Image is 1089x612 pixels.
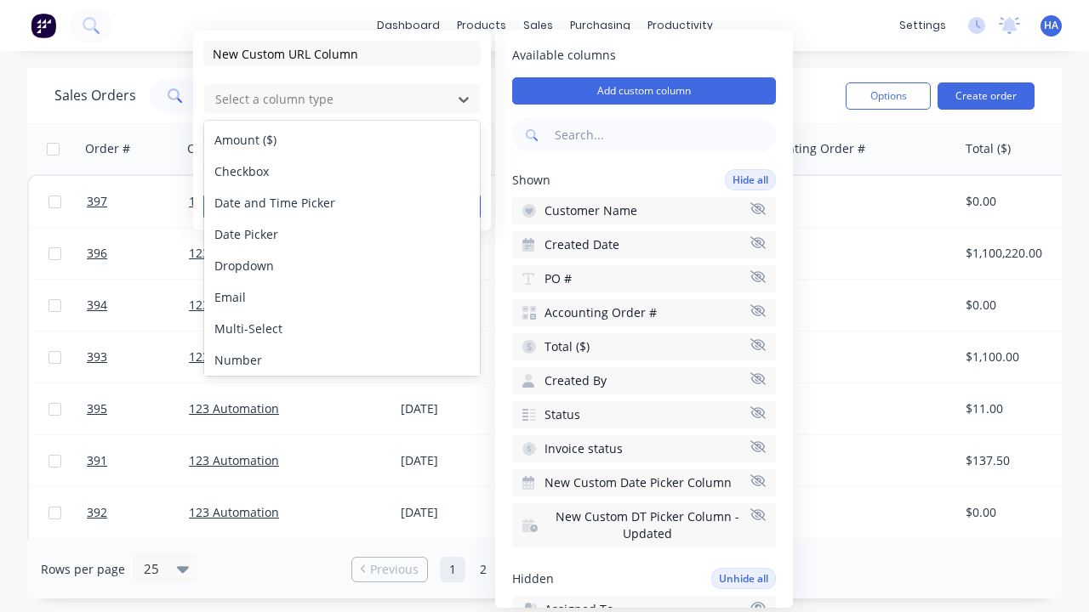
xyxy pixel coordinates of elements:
div: Checkbox [204,156,480,187]
div: $11.00 [966,400,1066,417]
a: 393 [87,331,189,382]
span: PO # [544,270,572,287]
span: Status [544,406,580,423]
div: Date Picker [204,218,480,250]
span: Rows per page [41,561,125,578]
button: Add custom column [512,77,776,105]
button: Unhide all [711,568,776,589]
button: Total ($) [512,333,776,360]
button: Options [846,82,931,110]
span: Hidden [512,570,554,587]
div: Order # [85,140,130,157]
div: [DATE] [401,504,527,521]
div: products [448,13,515,38]
a: 394 [87,280,189,331]
a: 123 Automation [189,400,279,416]
div: Total ($) [966,140,1011,157]
a: 123 Automation [189,297,279,313]
button: Created Date [512,231,776,258]
div: Number [204,344,480,376]
a: 391 [87,435,189,486]
div: [DATE] [401,452,527,469]
div: [DATE] [401,400,527,417]
div: $1,100.00 [966,348,1066,365]
a: 390 [87,539,189,590]
span: 391 [87,452,107,469]
div: Amount ($) [204,124,480,156]
button: Save [203,193,339,220]
button: New Custom Date Picker Column [512,469,776,496]
span: Customer Name [544,202,637,219]
div: Customer Name [187,140,280,157]
span: Total ($) [544,338,590,355]
button: Invoice status [512,435,776,462]
span: 392 [87,504,107,521]
div: Dropdown [204,250,480,281]
input: Search... [551,118,776,152]
button: Customer Name [512,197,776,224]
div: $0.00 [966,297,1066,314]
span: 397 [87,193,107,210]
div: Date and Time Picker [204,187,480,218]
a: 123 Automation [189,348,279,365]
span: Created Date [544,236,619,253]
span: 394 [87,297,107,314]
div: $137.50 [966,452,1066,469]
a: dashboard [368,13,448,38]
button: Accounting Order # [512,299,776,326]
button: Status [512,401,776,428]
div: $0.00 [966,193,1066,210]
span: Invoice status [544,440,623,457]
a: Page 2 [470,557,496,582]
h1: Sales Orders [54,88,136,104]
span: Created By [544,372,607,389]
button: Create order [938,82,1035,110]
input: Enter column name... [203,41,481,66]
span: Accounting Order # [544,304,657,321]
img: Factory [31,13,56,38]
span: New Custom DT Picker Column - Updated [544,508,750,542]
span: Shown [512,172,550,189]
span: 396 [87,245,107,262]
a: 397 [87,176,189,227]
span: Previous [370,561,419,578]
span: 395 [87,400,107,417]
div: sales [515,13,562,38]
a: 123 Automation [189,193,279,209]
div: settings [891,13,955,38]
div: Accounting Order # [753,140,865,157]
a: 123 Automation [189,245,279,261]
a: 123 Automation [189,504,279,520]
button: New Custom DT Picker Column - Updated [512,503,776,547]
span: HA [1044,18,1058,33]
a: 392 [87,487,189,538]
span: Available columns [512,47,776,64]
a: 395 [87,383,189,434]
div: purchasing [562,13,639,38]
a: Previous page [352,561,427,578]
a: 396 [87,228,189,279]
a: 123 Automation [189,452,279,468]
div: Multi-Select [204,313,480,344]
span: New Custom Date Picker Column [544,474,732,491]
div: productivity [639,13,721,38]
button: Hide all [725,169,776,190]
div: $0.00 [966,504,1066,521]
a: Page 1 is your current page [440,557,465,582]
button: Created By [512,367,776,394]
button: PO # [512,265,776,292]
div: Email [204,281,480,313]
ul: Pagination [345,557,744,582]
div: $1,100,220.00 [966,245,1066,262]
span: 393 [87,348,107,365]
